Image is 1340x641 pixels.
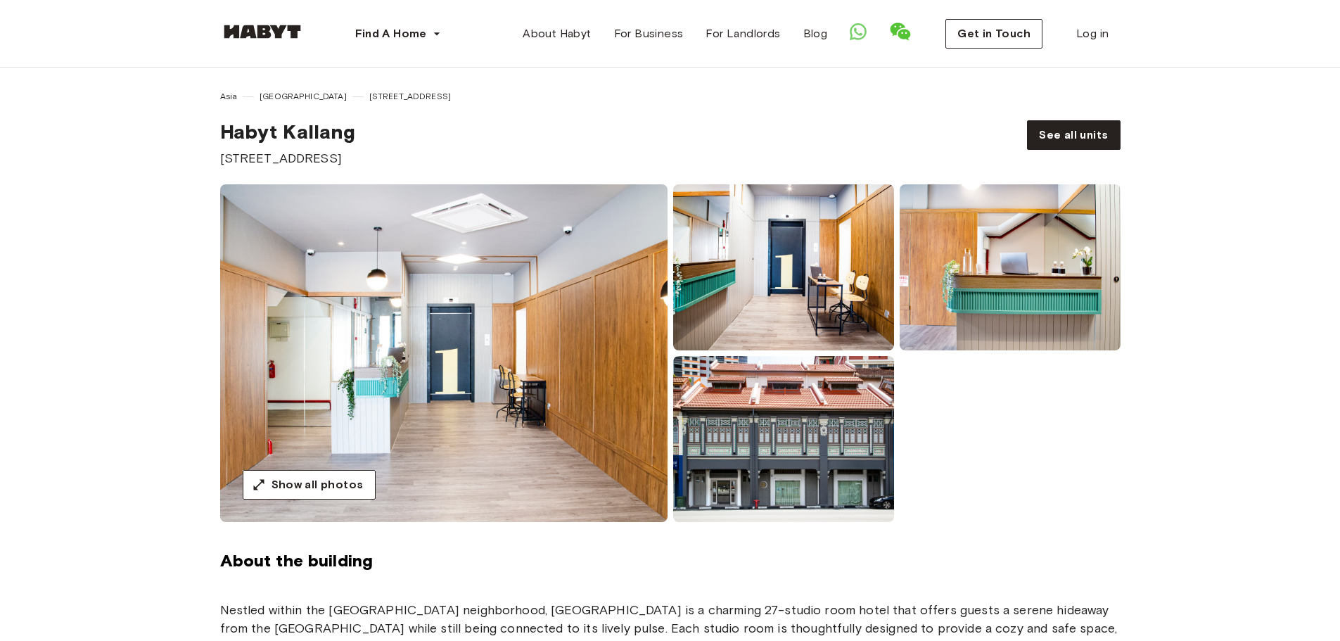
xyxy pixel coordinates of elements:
img: room-image [220,184,668,522]
img: Habyt [220,25,305,39]
a: Blog [792,20,839,48]
button: Show all photos [243,470,376,500]
a: See all units [1027,120,1120,150]
a: About Habyt [511,20,602,48]
a: Log in [1065,20,1120,48]
span: Log in [1076,25,1109,42]
button: Find A Home [344,20,452,48]
span: [STREET_ADDRESS] [220,149,356,167]
a: For Business [603,20,695,48]
img: room-image [673,356,894,522]
span: About Habyt [523,25,591,42]
span: Asia [220,90,238,103]
span: Find A Home [355,25,427,42]
span: See all units [1039,127,1108,144]
span: For Landlords [706,25,780,42]
span: Blog [803,25,828,42]
span: [GEOGRAPHIC_DATA] [260,90,347,103]
span: For Business [614,25,684,42]
img: room-image [673,184,894,350]
span: About the building [220,550,1121,571]
span: Show all photos [272,476,364,493]
a: For Landlords [694,20,791,48]
span: [STREET_ADDRESS] [369,90,451,103]
span: Get in Touch [957,25,1030,42]
span: Habyt Kallang [220,120,356,144]
a: Show WeChat QR Code [889,20,912,48]
button: Get in Touch [945,19,1042,49]
img: room-image [900,184,1121,350]
a: Open WhatsApp [850,23,867,45]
